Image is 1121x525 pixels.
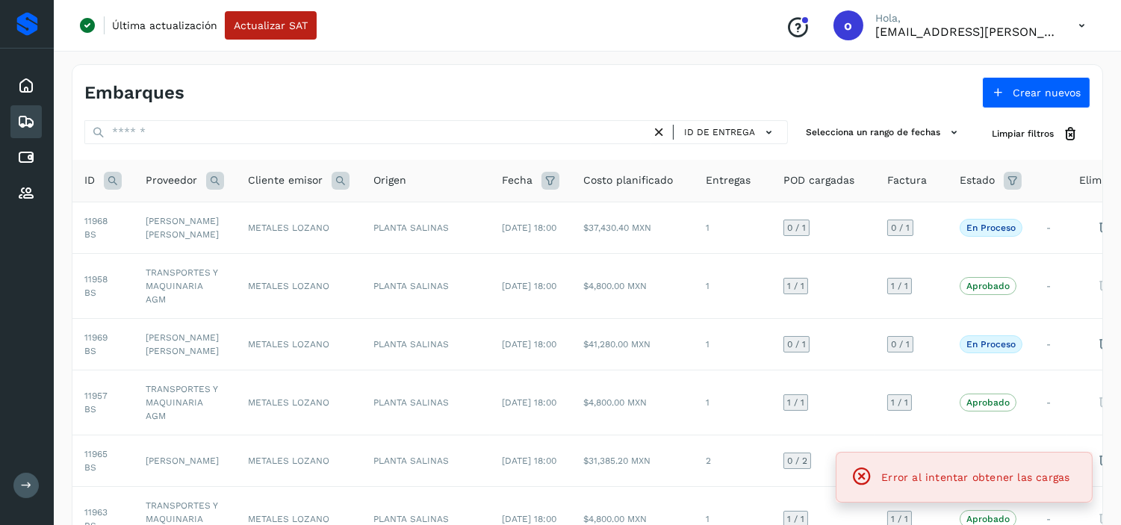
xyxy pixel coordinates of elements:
div: Proveedores [10,177,42,210]
span: PLANTA SALINAS [373,223,449,233]
td: $4,800.00 MXN [571,253,694,318]
td: METALES LOZANO [236,202,361,253]
span: PLANTA SALINAS [373,514,449,524]
td: - [1034,318,1067,370]
span: 1 / 1 [787,282,804,291]
span: PLANTA SALINAS [373,281,449,291]
span: 0 / 1 [787,223,806,232]
td: TRANSPORTES Y MAQUINARIA AGM [134,253,236,318]
td: TRANSPORTES Y MAQUINARIA AGM [134,370,236,435]
td: $37,430.40 MXN [571,202,694,253]
span: PLANTA SALINAS [373,339,449,350]
td: METALES LOZANO [236,253,361,318]
td: [PERSON_NAME] [PERSON_NAME] [134,318,236,370]
td: - [1034,370,1067,435]
div: Embarques [10,105,42,138]
span: Estado [960,173,995,188]
button: Limpiar filtros [980,120,1090,148]
span: [DATE] 18:00 [502,281,556,291]
p: Última actualización [112,19,217,32]
div: Inicio [10,69,42,102]
h4: Embarques [84,82,184,104]
span: 1 / 1 [787,515,804,524]
span: Crear nuevos [1013,87,1081,98]
span: PLANTA SALINAS [373,397,449,408]
span: 11965 BS [84,449,108,473]
p: Aprobado [966,281,1010,291]
span: Fecha [502,173,532,188]
span: Origen [373,173,406,188]
span: Limpiar filtros [992,127,1054,140]
td: [PERSON_NAME] [134,435,236,486]
button: Selecciona un rango de fechas [800,120,968,145]
button: Crear nuevos [982,77,1090,108]
span: 11969 BS [84,332,108,356]
td: - [1034,253,1067,318]
span: 11968 BS [84,216,108,240]
div: Cuentas por pagar [10,141,42,174]
span: Entregas [706,173,751,188]
td: $31,385.20 MXN [571,435,694,486]
td: 2 [694,435,771,486]
p: En proceso [966,223,1016,233]
td: - [1034,202,1067,253]
span: Costo planificado [583,173,673,188]
span: [DATE] 18:00 [502,339,556,350]
span: 0 / 1 [891,223,910,232]
span: Cliente emisor [248,173,323,188]
span: POD cargadas [783,173,854,188]
td: $4,800.00 MXN [571,370,694,435]
span: 0 / 1 [891,340,910,349]
span: Error al intentar obtener las cargas [881,471,1069,483]
td: METALES LOZANO [236,370,361,435]
span: [DATE] 18:00 [502,456,556,466]
span: Proveedor [146,173,197,188]
p: Aprobado [966,514,1010,524]
button: Actualizar SAT [225,11,317,40]
td: 1 [694,318,771,370]
span: [DATE] 18:00 [502,223,556,233]
span: ID de entrega [684,125,755,139]
span: 1 / 1 [891,398,908,407]
span: Actualizar SAT [234,20,308,31]
td: 1 [694,202,771,253]
button: ID de entrega [680,122,781,143]
span: Factura [887,173,927,188]
td: 1 [694,253,771,318]
p: En proceso [966,339,1016,350]
p: Aprobado [966,397,1010,408]
span: [DATE] 18:00 [502,397,556,408]
span: [DATE] 18:00 [502,514,556,524]
span: 0 / 1 [787,340,806,349]
span: ID [84,173,95,188]
td: METALES LOZANO [236,435,361,486]
p: ops.lozano@solvento.mx [875,25,1055,39]
p: Hola, [875,12,1055,25]
span: 11958 BS [84,274,108,298]
span: 11957 BS [84,391,108,414]
span: 1 / 1 [891,282,908,291]
span: PLANTA SALINAS [373,456,449,466]
td: 1 [694,370,771,435]
span: 0 / 2 [787,456,807,465]
td: METALES LOZANO [236,318,361,370]
td: [PERSON_NAME] [PERSON_NAME] [134,202,236,253]
td: $41,280.00 MXN [571,318,694,370]
span: 1 / 1 [787,398,804,407]
span: 1 / 1 [891,515,908,524]
td: - [1034,435,1067,486]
